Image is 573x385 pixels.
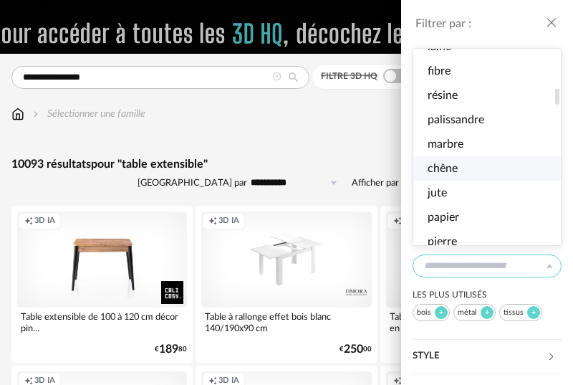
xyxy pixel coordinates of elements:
[413,339,546,374] div: Style
[428,187,447,199] span: jute
[413,289,562,300] div: Les plus utilisés
[428,114,484,125] span: palissandre
[428,163,458,174] span: chêne
[428,138,463,150] span: marbre
[428,90,458,101] span: résine
[428,236,457,247] span: pierre
[453,304,496,321] div: métal
[544,14,559,33] button: close drawer
[428,65,451,77] span: fibre
[413,340,562,374] div: Style
[428,211,459,223] span: papier
[415,16,544,32] div: Filtrer par :
[499,304,542,321] div: tissus
[413,255,562,340] div: Matière
[413,304,450,321] div: bois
